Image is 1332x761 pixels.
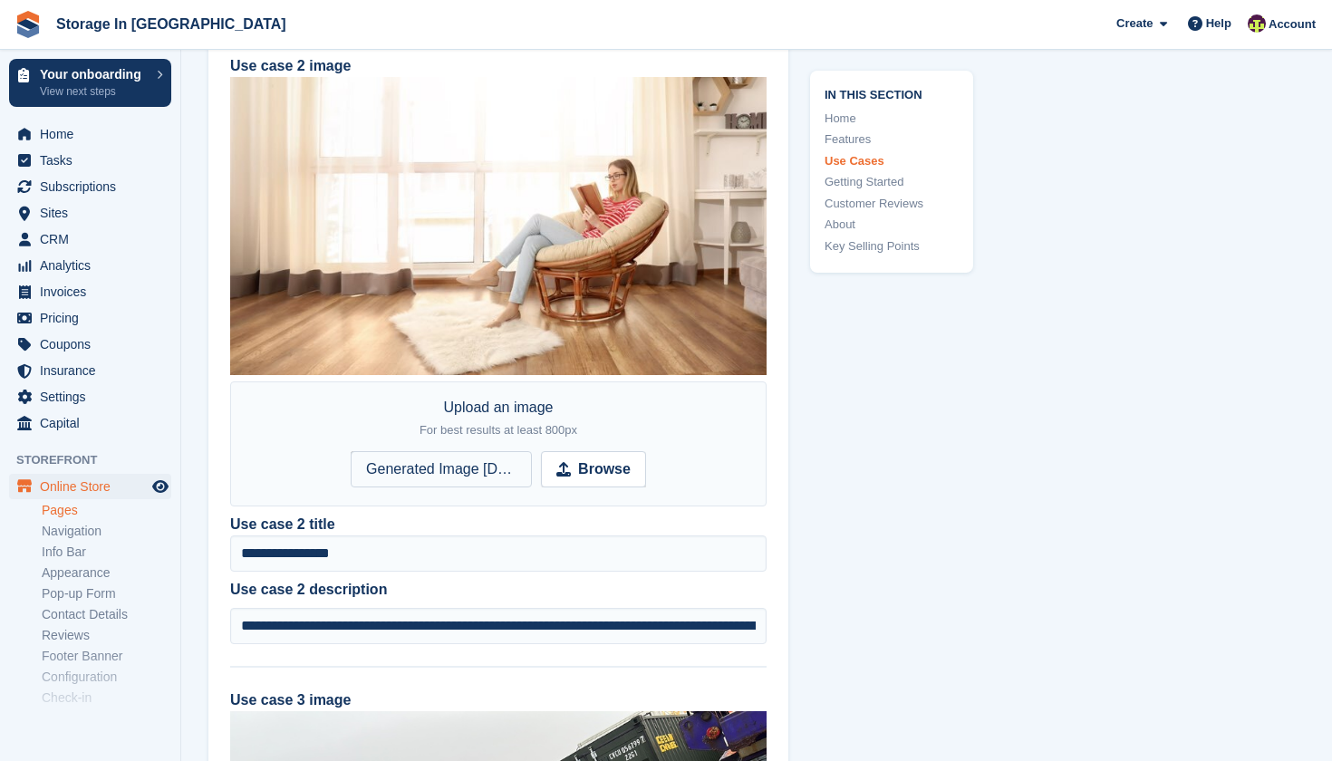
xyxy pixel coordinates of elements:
a: menu [9,332,171,357]
span: CRM [40,226,149,252]
span: Capital [40,410,149,436]
img: create-space-in-your-life.jpg [230,77,767,375]
a: Reviews [42,627,171,644]
a: Use Cases [825,152,959,170]
a: Your onboarding View next steps [9,59,171,107]
span: Insurance [40,358,149,383]
a: menu [9,121,171,147]
span: Analytics [40,253,149,278]
span: For best results at least 800px [420,423,577,437]
a: Customer Reviews [825,195,959,213]
span: Sites [40,200,149,226]
span: Subscriptions [40,174,149,199]
a: menu [9,384,171,409]
p: Your onboarding [40,68,148,81]
a: Footer Banner [42,648,171,665]
label: Use case 3 image [230,692,351,708]
a: menu [9,279,171,304]
a: Pages [42,502,171,519]
span: Tasks [40,148,149,173]
a: menu [9,358,171,383]
span: Home [40,121,149,147]
a: Check-in [42,689,171,707]
a: menu [9,200,171,226]
a: Key Selling Points [825,237,959,255]
span: In this section [825,85,959,102]
a: About [825,216,959,234]
span: Pricing [40,305,149,331]
a: Navigation [42,523,171,540]
a: Configuration [42,669,171,686]
div: Upload an image [420,397,577,440]
a: Preview store [150,476,171,497]
p: View next steps [40,83,148,100]
a: menu [9,474,171,499]
a: menu [9,148,171,173]
a: menu [9,305,171,331]
a: Getting Started [825,173,959,191]
strong: Browse [578,458,631,480]
a: menu [9,174,171,199]
span: Settings [40,384,149,409]
label: Use case 2 image [230,58,351,73]
span: Coupons [40,332,149,357]
a: Contact Details [42,606,171,623]
a: Features [825,130,959,149]
span: Account [1269,15,1316,34]
a: menu [9,226,171,252]
span: Invoices [40,279,149,304]
input: Browse Generated Image [DATE] - 10_50PM.png [351,451,646,487]
span: Online Store [40,474,149,499]
a: Home [825,110,959,128]
span: Create [1116,14,1153,33]
a: Appearance [42,564,171,582]
a: Storage In [GEOGRAPHIC_DATA] [49,9,294,39]
a: menu [9,253,171,278]
label: Use case 2 description [230,579,767,601]
img: Colin Wood [1248,14,1266,33]
span: Storefront [16,451,180,469]
a: menu [9,410,171,436]
a: Info Bar [42,544,171,561]
span: Generated Image [DATE] - 10_50PM.png [351,451,532,487]
label: Use case 2 title [230,514,335,535]
img: stora-icon-8386f47178a22dfd0bd8f6a31ec36ba5ce8667c1dd55bd0f319d3a0aa187defe.svg [14,11,42,38]
a: Pop-up Form [42,585,171,602]
span: Help [1206,14,1231,33]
